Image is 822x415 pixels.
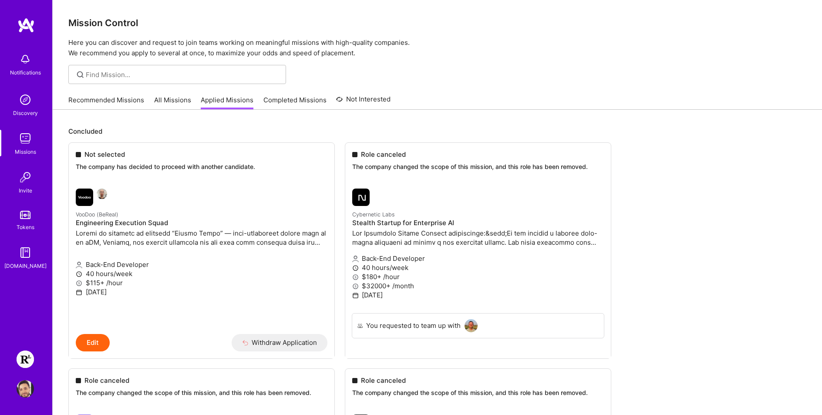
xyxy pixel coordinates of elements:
[17,351,34,368] img: Resilience Lab: Building a Health Tech Platform
[14,351,36,368] a: Resilience Lab: Building a Health Tech Platform
[14,380,36,398] a: User Avatar
[76,162,327,171] p: The company has decided to proceed with another candidate.
[76,334,110,351] button: Edit
[97,189,107,199] img: Gabriele Ferreri
[76,278,327,287] p: $115+ /hour
[336,94,391,110] a: Not Interested
[76,271,82,277] i: icon Clock
[76,269,327,278] p: 40 hours/week
[232,334,328,351] button: Withdraw Application
[69,182,334,334] a: VooDoo (BeReal) company logoGabriele FerreriVooDoo (BeReal)Engineering Execution SquadLoremi do s...
[15,147,36,156] div: Missions
[17,91,34,108] img: discovery
[4,261,47,270] div: [DOMAIN_NAME]
[76,260,327,269] p: Back-End Developer
[84,150,125,159] span: Not selected
[352,388,604,397] p: The company changed the scope of this mission, and this role has been removed.
[76,289,82,296] i: icon Calendar
[75,70,85,80] i: icon SearchGrey
[201,95,253,110] a: Applied Missions
[68,95,144,110] a: Recommended Missions
[17,17,35,33] img: logo
[76,219,327,227] h4: Engineering Execution Squad
[17,169,34,186] img: Invite
[76,287,327,297] p: [DATE]
[17,130,34,147] img: teamwork
[76,189,93,206] img: VooDoo (BeReal) company logo
[76,229,327,247] p: Loremi do sitametc ad elitsedd “Eiusmo Tempo” — inci-utlaboreet dolore magn al en aDM, Veniamq, n...
[76,262,82,268] i: icon Applicant
[13,108,38,118] div: Discovery
[17,51,34,68] img: bell
[263,95,327,110] a: Completed Missions
[154,95,191,110] a: All Missions
[76,280,82,287] i: icon MoneyGray
[20,211,30,219] img: tokens
[76,211,118,218] small: VooDoo (BeReal)
[68,127,806,136] p: Concluded
[17,380,34,398] img: User Avatar
[10,68,41,77] div: Notifications
[86,70,280,79] input: Find Mission...
[19,186,32,195] div: Invite
[361,376,406,385] span: Role canceled
[17,244,34,261] img: guide book
[68,17,806,28] h3: Mission Control
[68,37,806,58] p: Here you can discover and request to join teams working on meaningful missions with high-quality ...
[17,223,34,232] div: Tokens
